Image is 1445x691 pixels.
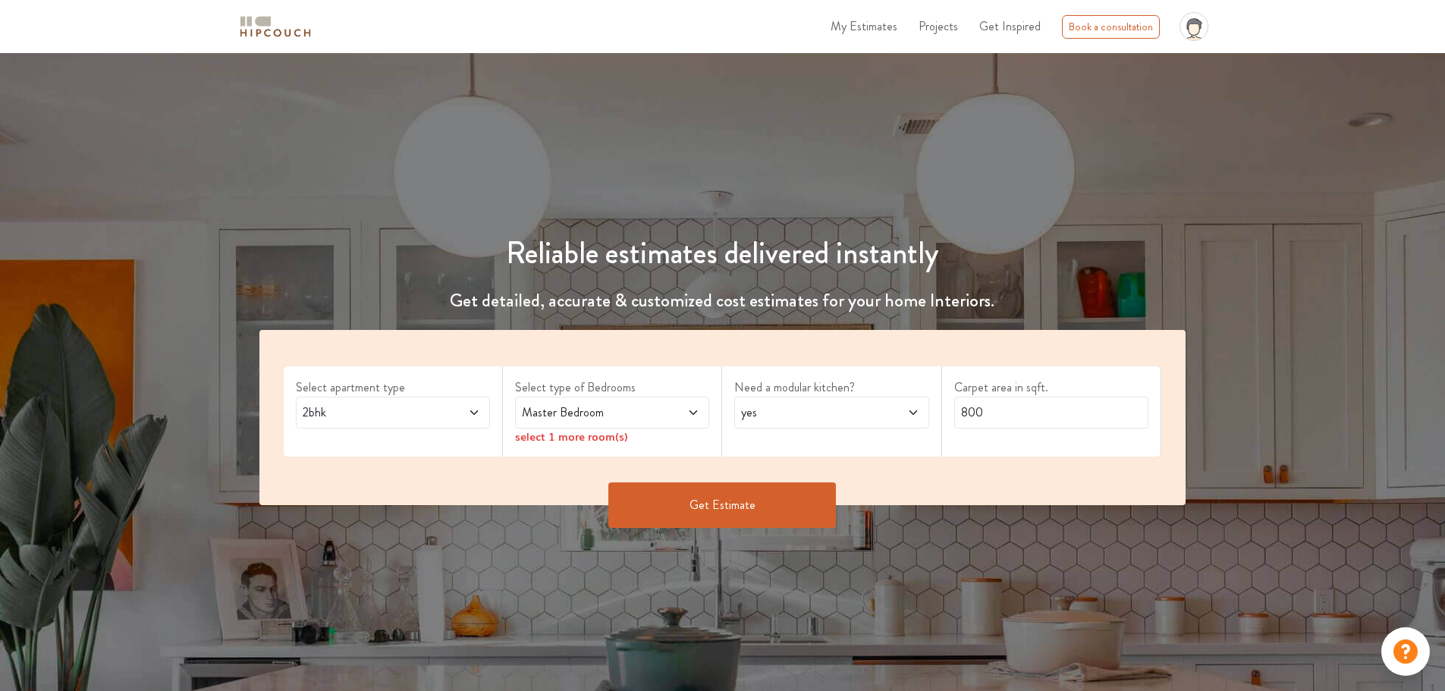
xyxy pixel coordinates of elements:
span: yes [738,404,874,422]
span: logo-horizontal.svg [237,10,313,44]
span: 2bhk [300,404,435,422]
span: Master Bedroom [519,404,655,422]
span: Get Inspired [979,17,1041,35]
label: Need a modular kitchen? [734,378,928,397]
span: My Estimates [831,17,897,35]
div: Book a consultation [1062,15,1160,39]
label: Carpet area in sqft. [954,378,1148,397]
h4: Get detailed, accurate & customized cost estimates for your home Interiors. [250,290,1195,312]
div: select 1 more room(s) [515,429,709,444]
input: Enter area sqft [954,397,1148,429]
img: logo-horizontal.svg [237,14,313,40]
span: Projects [919,17,958,35]
label: Select apartment type [296,378,490,397]
h1: Reliable estimates delivered instantly [250,235,1195,272]
label: Select type of Bedrooms [515,378,709,397]
button: Get Estimate [608,482,836,528]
